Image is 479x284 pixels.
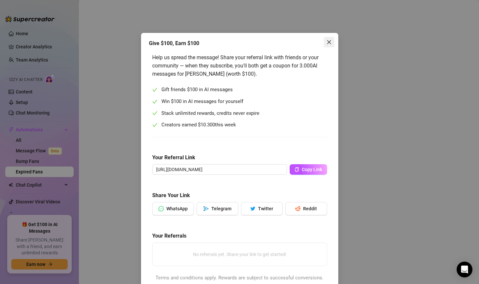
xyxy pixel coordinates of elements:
div: No referrals yet. Share your link to get started! [155,245,324,263]
span: check [152,122,157,128]
span: message [158,206,164,211]
button: twitterTwitter [241,202,283,215]
button: messageWhatsApp [152,202,194,215]
span: check [152,87,157,92]
span: reddit [295,206,300,211]
h5: Your Referral Link [152,154,327,162]
span: Reddit [303,206,317,211]
span: check [152,111,157,116]
div: Open Intercom Messenger [457,262,472,277]
h5: Share Your Link [152,192,327,199]
div: Terms and conditions apply. Rewards are subject to successful conversions. [152,274,327,282]
span: Creators earned $ this week [161,121,236,129]
span: close [326,39,332,45]
span: Gift friends $100 in AI messages [161,86,233,94]
button: redditReddit [285,202,327,215]
span: Telegram [211,206,231,211]
div: Give $100, Earn $100 [149,39,330,47]
span: send [204,206,209,211]
div: Help us spread the message! Share your referral link with friends or your community — when they s... [152,53,327,78]
button: Copy Link [290,164,327,175]
h5: Your Referrals [152,232,327,240]
span: Win $100 in AI messages for yourself [161,98,243,106]
span: WhatsApp [166,206,188,211]
span: Twitter [258,206,273,211]
span: Stack unlimited rewards, credits never expire [161,110,259,117]
button: sendTelegram [197,202,238,215]
span: Copy Link [302,167,322,172]
span: Close [324,39,334,45]
span: twitter [250,206,255,211]
span: check [152,99,157,104]
button: Close [324,37,334,47]
span: copy [295,167,299,172]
